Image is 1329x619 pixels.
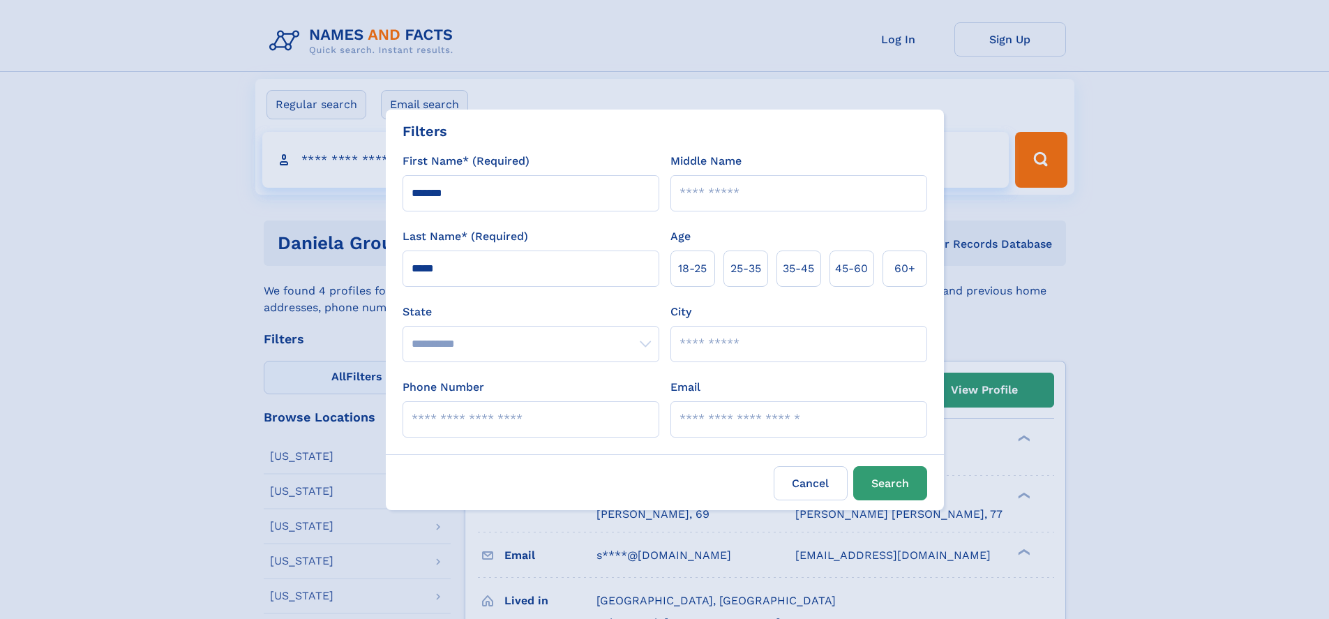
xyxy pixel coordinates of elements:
[403,121,447,142] div: Filters
[835,260,868,277] span: 45‑60
[403,304,659,320] label: State
[670,153,742,170] label: Middle Name
[670,228,691,245] label: Age
[670,304,691,320] label: City
[774,466,848,500] label: Cancel
[670,379,700,396] label: Email
[403,228,528,245] label: Last Name* (Required)
[783,260,814,277] span: 35‑45
[678,260,707,277] span: 18‑25
[894,260,915,277] span: 60+
[403,379,484,396] label: Phone Number
[403,153,530,170] label: First Name* (Required)
[730,260,761,277] span: 25‑35
[853,466,927,500] button: Search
